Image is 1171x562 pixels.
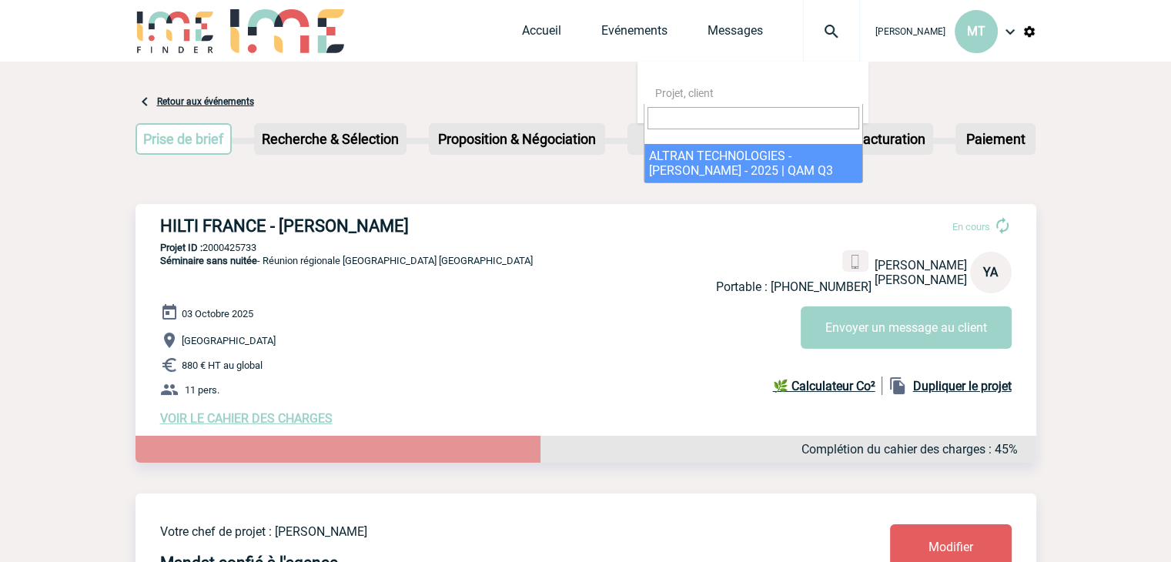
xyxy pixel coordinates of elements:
[716,279,872,294] p: Portable : [PHONE_NUMBER]
[160,524,799,539] p: Votre chef de projet : [PERSON_NAME]
[182,335,276,346] span: [GEOGRAPHIC_DATA]
[875,273,967,287] span: [PERSON_NAME]
[957,125,1034,153] p: Paiement
[137,125,231,153] p: Prise de brief
[801,306,1012,349] button: Envoyer un message au client
[182,308,253,319] span: 03 Octobre 2025
[849,125,932,153] p: Facturation
[160,255,257,266] span: Séminaire sans nuitée
[160,242,202,253] b: Projet ID :
[928,540,973,554] span: Modifier
[913,379,1012,393] b: Dupliquer le projet
[888,376,907,395] img: file_copy-black-24dp.png
[256,125,405,153] p: Recherche & Sélection
[952,221,990,232] span: En cours
[773,379,875,393] b: 🌿 Calculateur Co²
[967,24,985,38] span: MT
[522,23,561,45] a: Accueil
[185,384,219,396] span: 11 pers.
[136,242,1036,253] p: 2000425733
[629,125,706,153] p: Devis
[644,144,862,182] li: ALTRAN TECHNOLOGIES - [PERSON_NAME] - 2025 | QAM Q3
[601,23,667,45] a: Evénements
[875,26,945,37] span: [PERSON_NAME]
[848,255,862,269] img: portable.png
[182,360,263,371] span: 880 € HT au global
[430,125,604,153] p: Proposition & Négociation
[708,23,763,45] a: Messages
[160,411,333,426] a: VOIR LE CAHIER DES CHARGES
[160,216,622,236] h3: HILTI FRANCE - [PERSON_NAME]
[773,376,882,395] a: 🌿 Calculateur Co²
[160,255,533,266] span: - Réunion régionale [GEOGRAPHIC_DATA] [GEOGRAPHIC_DATA]
[157,96,254,107] a: Retour aux événements
[136,9,216,53] img: IME-Finder
[875,258,967,273] span: [PERSON_NAME]
[983,265,998,279] span: YA
[655,87,714,99] span: Projet, client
